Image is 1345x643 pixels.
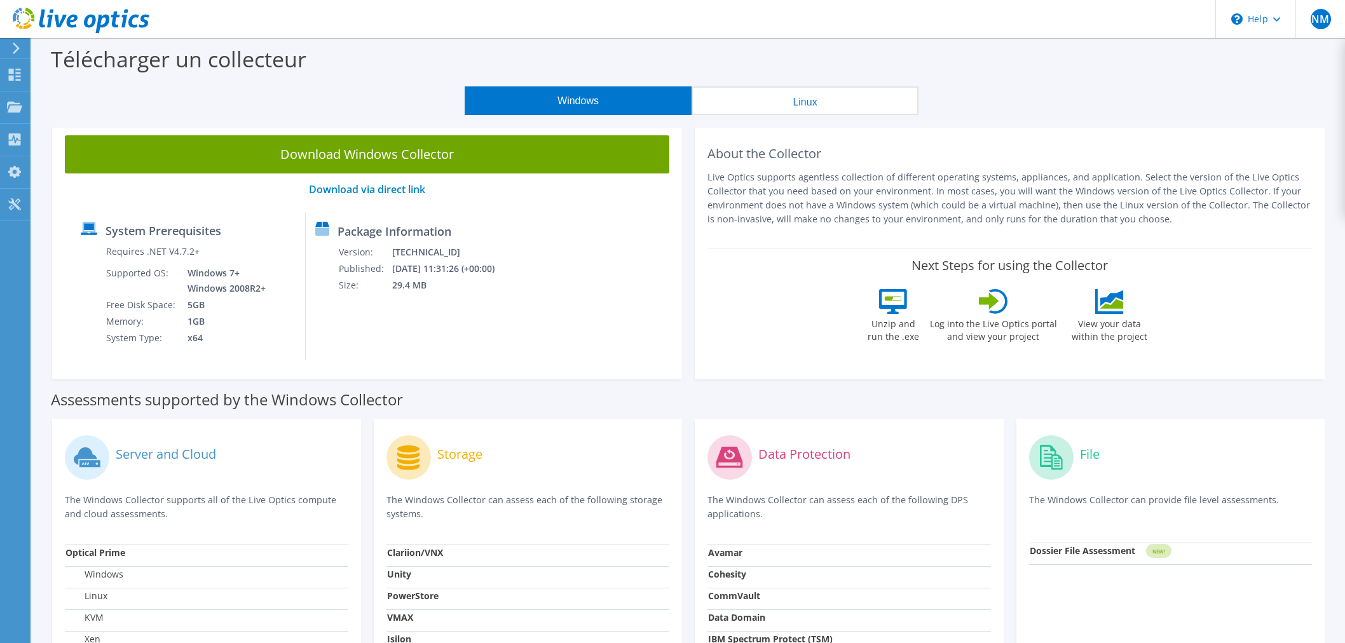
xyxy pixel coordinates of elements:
p: The Windows Collector supports all of the Live Optics compute and cloud assessments. [65,493,348,521]
td: [DATE] 11:31:26 (+00:00) [392,261,511,277]
p: The Windows Collector can assess each of the following DPS applications. [707,493,991,521]
strong: Data Domain [708,611,765,623]
tspan: NEW! [1152,548,1164,555]
td: x64 [178,330,268,346]
a: Download Windows Collector [65,135,669,173]
label: Log into the Live Optics portal and view your project [929,314,1058,343]
label: Data Protection [758,448,850,461]
label: Assessments supported by the Windows Collector [51,393,403,406]
td: Windows 7+ Windows 2008R2+ [178,265,268,297]
td: 5GB [178,297,268,313]
label: Storage [437,448,482,461]
td: Memory: [106,313,178,330]
strong: PowerStore [387,590,439,602]
span: NM [1311,9,1331,29]
label: View your data within the project [1064,314,1156,343]
td: Version: [338,244,392,261]
label: Télécharger un collecteur [51,44,306,74]
td: Supported OS: [106,265,178,297]
svg: \n [1231,13,1243,25]
td: System Type: [106,330,178,346]
label: Package Information [338,225,451,238]
label: Requires .NET V4.7.2+ [106,245,200,258]
strong: Optical Prime [65,546,125,558]
strong: Avamar [708,546,742,558]
strong: Clariion/VNX [387,546,443,558]
label: File [1080,448,1100,461]
p: The Windows Collector can provide file level assessments. [1029,493,1313,519]
label: Linux [65,590,107,602]
p: Live Optics supports agentless collection of different operating systems, appliances, and applica... [707,170,1312,226]
strong: Dossier File Assessment [1030,545,1135,557]
td: Size: [338,277,392,294]
td: 1GB [178,313,268,330]
label: Unzip and run the .exe [864,314,923,343]
td: Published: [338,261,392,277]
p: The Windows Collector can assess each of the following storage systems. [386,493,670,521]
label: Server and Cloud [116,448,216,461]
h2: About the Collector [707,146,1312,161]
strong: CommVault [708,590,760,602]
label: Windows [65,568,123,581]
button: Linux [692,86,918,115]
a: Download via direct link [309,182,425,196]
button: Windows [465,86,692,115]
label: Next Steps for using the Collector [911,258,1108,273]
label: System Prerequisites [106,224,221,237]
td: 29.4 MB [392,277,511,294]
label: KVM [65,611,104,624]
strong: Unity [387,568,411,580]
td: [TECHNICAL_ID] [392,244,511,261]
td: Free Disk Space: [106,297,178,313]
strong: Cohesity [708,568,746,580]
strong: VMAX [387,611,413,623]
